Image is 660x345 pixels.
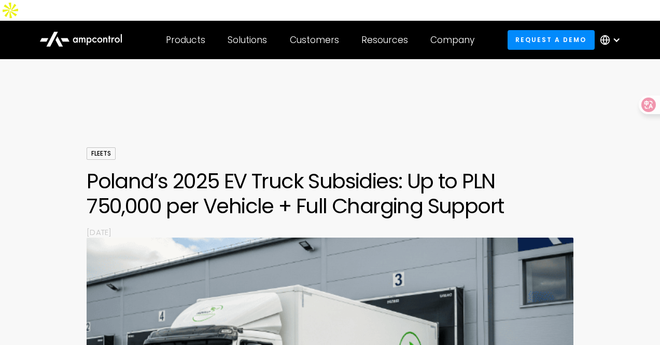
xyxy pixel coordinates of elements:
[290,34,339,46] div: Customers
[228,34,267,46] div: Solutions
[430,34,474,46] div: Company
[87,169,573,218] h1: Poland’s 2025 EV Truck Subsidies: Up to PLN 750,000 per Vehicle + Full Charging Support
[166,34,205,46] div: Products
[361,34,408,46] div: Resources
[87,227,573,238] p: [DATE]
[87,147,116,160] div: Fleets
[508,30,595,49] a: Request a demo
